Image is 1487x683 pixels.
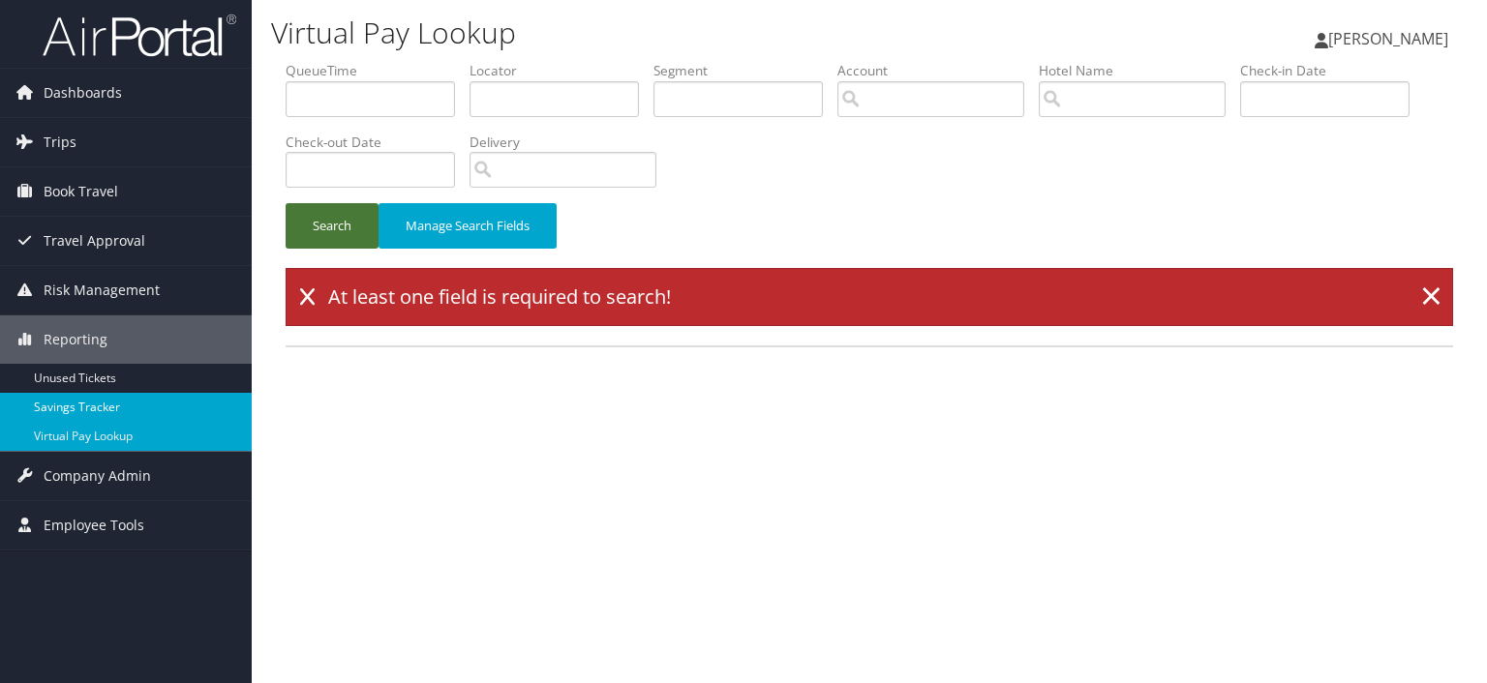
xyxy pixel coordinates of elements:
[44,69,122,117] span: Dashboards
[470,133,671,152] label: Delivery
[44,118,76,166] span: Trips
[1328,28,1448,49] span: [PERSON_NAME]
[286,268,1453,326] div: At least one field is required to search!
[286,133,470,152] label: Check-out Date
[286,61,470,80] label: QueueTime
[44,315,107,364] span: Reporting
[44,167,118,216] span: Book Travel
[1240,61,1424,80] label: Check-in Date
[470,61,653,80] label: Locator
[837,61,1039,80] label: Account
[44,501,144,549] span: Employee Tools
[1315,10,1468,68] a: [PERSON_NAME]
[1414,278,1448,316] a: ×
[44,452,151,500] span: Company Admin
[44,266,160,314] span: Risk Management
[653,61,837,80] label: Segment
[286,203,379,249] button: Search
[43,13,236,58] img: airportal-logo.png
[1039,61,1240,80] label: Hotel Name
[271,13,1069,53] h1: Virtual Pay Lookup
[44,217,145,265] span: Travel Approval
[379,203,557,249] button: Manage Search Fields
